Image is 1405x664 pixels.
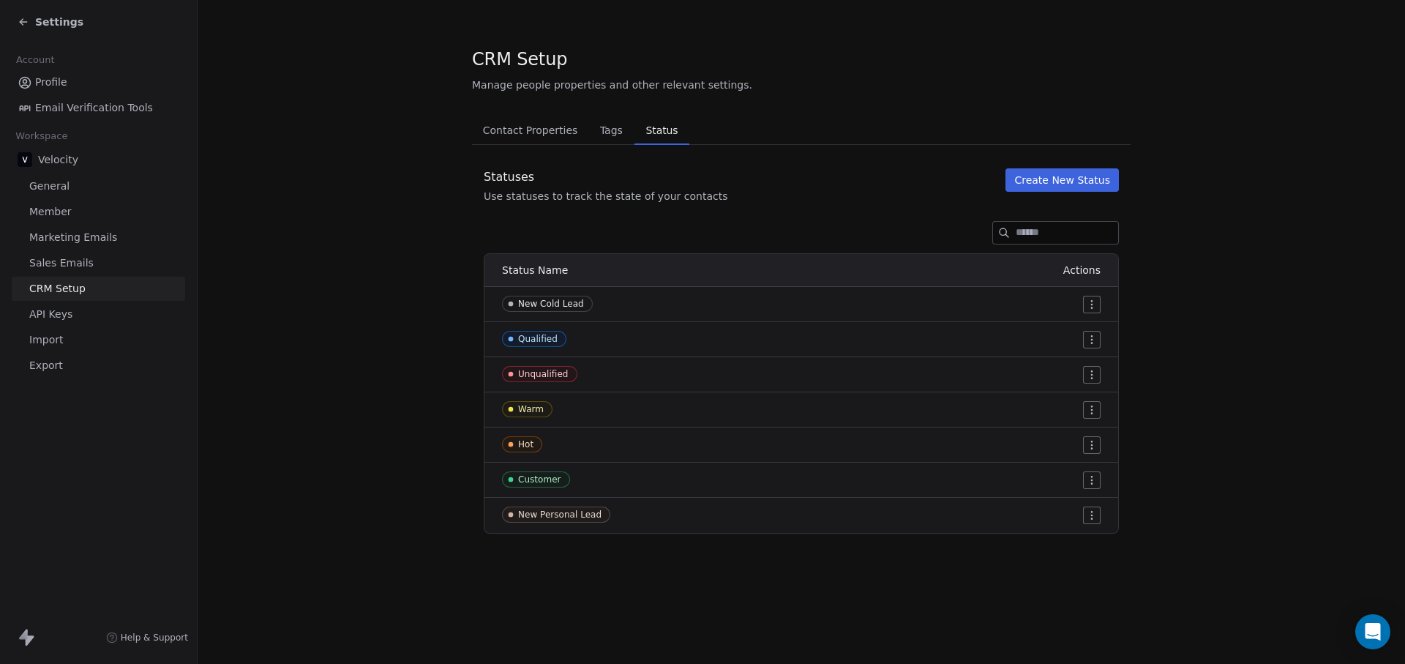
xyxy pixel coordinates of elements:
[518,299,584,309] div: New Cold Lead
[1005,168,1119,192] button: Create New Status
[518,510,602,520] div: New Personal Lead
[12,354,185,378] a: Export
[38,152,78,167] span: Velocity
[1063,264,1101,276] span: Actions
[518,404,544,414] div: Warm
[12,96,185,120] a: Email Verification Tools
[12,251,185,275] a: Sales Emails
[29,255,94,271] span: Sales Emails
[518,334,558,344] div: Qualified
[518,369,569,379] div: Unqualified
[10,49,61,71] span: Account
[12,200,185,224] a: Member
[12,277,185,301] a: CRM Setup
[106,632,188,644] a: Help & Support
[518,474,561,485] div: Customer
[35,100,153,116] span: Email Verification Tools
[18,152,32,167] img: 3.png
[121,632,188,644] span: Help & Support
[29,332,63,348] span: Import
[12,174,185,198] a: General
[12,70,185,94] a: Profile
[10,125,74,147] span: Workspace
[35,75,67,90] span: Profile
[29,204,72,220] span: Member
[1355,614,1390,649] div: Open Intercom Messenger
[35,15,83,29] span: Settings
[477,120,584,141] span: Contact Properties
[594,120,629,141] span: Tags
[12,302,185,327] a: API Keys
[472,78,752,92] span: Manage people properties and other relevant settings.
[484,189,727,204] div: Use statuses to track the state of your contacts
[29,281,86,296] span: CRM Setup
[12,225,185,250] a: Marketing Emails
[29,307,72,322] span: API Keys
[29,358,63,373] span: Export
[18,15,83,29] a: Settings
[12,328,185,352] a: Import
[502,264,568,276] span: Status Name
[472,48,567,70] span: CRM Setup
[484,168,727,186] div: Statuses
[29,230,117,245] span: Marketing Emails
[518,439,533,449] div: Hot
[640,120,684,141] span: Status
[29,179,70,194] span: General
